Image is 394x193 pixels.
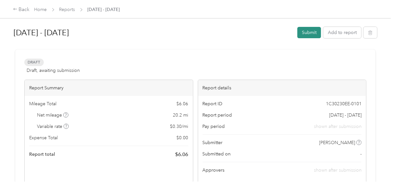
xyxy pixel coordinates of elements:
[14,25,293,40] h1: Aug 16 - 31, 2025
[173,112,188,119] span: 20.2 mi
[358,157,394,193] iframe: Everlance-gr Chat Button Frame
[25,80,193,96] div: Report Summary
[29,100,56,107] span: Mileage Total
[37,123,69,130] span: Variable rate
[59,7,75,12] a: Reports
[203,151,231,157] span: Submitted on
[177,100,188,107] span: $ 6.06
[13,6,30,14] div: Back
[198,80,366,96] div: Report details
[326,100,362,107] span: 1C30230EE-0101
[29,134,58,141] span: Expense Total
[329,112,362,119] span: [DATE] - [DATE]
[203,112,232,119] span: Report period
[297,27,321,38] button: Submit
[203,100,223,107] span: Report ID
[24,59,44,66] span: Draft
[314,123,362,130] span: shown after submission
[27,67,80,74] span: Draft, awaiting submission
[203,123,225,130] span: Pay period
[29,151,55,158] span: Report total
[88,6,120,13] span: [DATE] - [DATE]
[37,112,69,119] span: Net mileage
[360,151,362,157] span: -
[175,151,188,158] span: $ 6.06
[203,167,225,174] span: Approvers
[177,134,188,141] span: $ 0.00
[34,7,47,12] a: Home
[314,167,362,173] span: shown after submission
[319,139,355,146] span: [PERSON_NAME]
[170,123,188,130] span: $ 0.30 / mi
[323,27,361,38] button: Add to report
[203,139,223,146] span: Submitter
